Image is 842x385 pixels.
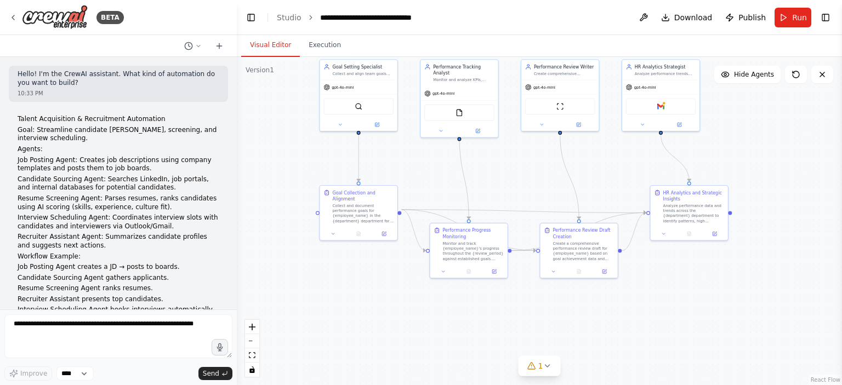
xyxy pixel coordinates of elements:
div: Monitor and analyze KPIs, project completions, and peer feedback for {employee_name} throughout t... [433,77,494,82]
p: Resume Screening Agent: Parses resumes, ranks candidates using AI scoring (skills, experience, cu... [18,194,219,211]
p: Recruiter Assistant Agent: Summarizes candidate profiles and suggests next actions. [18,233,219,250]
div: HR Analytics and Strategic InsightsAnalyze performance data and trends across the {department} de... [650,185,729,241]
p: Hello! I'm the CrewAI assistant. What kind of automation do you want to build? [18,70,219,87]
img: ScrapeWebsiteTool [556,102,564,110]
div: Performance Progress Monitoring [442,227,503,240]
div: React Flow controls [245,320,259,377]
button: Execution [300,34,350,57]
div: Monitor and track {employee_name}'s progress throughout the {review_period} against established g... [442,241,503,261]
g: Edge from 984bdf01-6fe8-4f97-adff-f7121176c132 to 0569110e-7f03-4629-b79c-540c890bbb33 [622,210,646,254]
button: No output available [566,268,593,275]
p: Candidate Sourcing Agent gathers applicants. [18,274,219,283]
div: Performance Tracking Analyst [433,64,494,76]
button: Run [775,8,811,27]
button: Hide Agents [714,66,781,83]
p: Job Posting Agent: Creates job descriptions using company templates and posts them to job boards. [18,156,219,173]
button: Show right sidebar [818,10,833,25]
div: Create a comprehensive performance review draft for {employee_name} based on goal achievement dat... [553,241,613,261]
div: Collect and document performance goals for {employee_name} in the {department} department for the... [332,203,393,223]
div: HR Analytics Strategist [635,64,696,70]
button: Switch to previous chat [180,39,206,53]
div: Version 1 [246,66,274,74]
p: Recruiter Assistant presents top candidates. [18,295,219,304]
p: Candidate Sourcing Agent: Searches LinkedIn, job portals, and internal databases for potential ca... [18,175,219,192]
p: Resume Screening Agent ranks resumes. [18,284,219,293]
p: Workflow Example: [18,252,219,261]
div: BETA [96,11,124,24]
span: Download [674,12,713,23]
span: gpt-4o-mini [433,91,454,96]
button: Download [657,8,717,27]
span: Run [792,12,807,23]
nav: breadcrumb [277,12,412,23]
span: Improve [20,369,47,378]
g: Edge from f665816f-16c8-4e3e-a631-1f85865954b5 to 984bdf01-6fe8-4f97-adff-f7121176c132 [557,134,582,219]
p: Agents: [18,145,219,154]
button: Hide left sidebar [243,10,259,25]
button: Start a new chat [210,39,228,53]
button: Visual Editor [241,34,300,57]
button: Publish [721,8,770,27]
button: toggle interactivity [245,363,259,377]
span: Send [203,369,219,378]
p: Talent Acquisition & Recruitment Automation [18,115,219,124]
div: Goal Setting SpecialistCollect and align team goals with company objectives for {employee_name} i... [319,59,398,131]
button: Open in side panel [704,230,725,238]
button: Open in side panel [373,230,395,238]
div: Performance Review Draft CreationCreate a comprehensive performance review draft for {employee_na... [539,223,618,279]
span: Hide Agents [734,70,774,79]
div: Goal Collection and AlignmentCollect and document performance goals for {employee_name} in the {d... [319,185,398,241]
div: HR Analytics and Strategic Insights [663,189,724,202]
button: fit view [245,348,259,363]
img: Logo [22,5,88,30]
g: Edge from a69895cf-cc85-4752-9d63-9981d28c4c98 to b5132b94-c708-437a-9129-827e96168115 [456,134,472,219]
button: Open in side panel [662,121,697,129]
button: Open in side panel [359,121,395,129]
div: Performance Tracking AnalystMonitor and analyze KPIs, project completions, and peer feedback for ... [420,59,499,138]
p: Job Posting Agent creates a JD → posts to boards. [18,263,219,272]
button: No output available [456,268,482,275]
p: Interview Scheduling Agent: Coordinates interview slots with candidates and interviewers via Outl... [18,214,219,231]
div: Performance Progress MonitoringMonitor and track {employee_name}'s progress throughout the {revie... [429,223,508,279]
div: Goal Setting Specialist [332,64,393,70]
button: Open in side panel [460,127,496,135]
g: Edge from 5598ba7d-fe38-464a-88dd-760665f05455 to 0569110e-7f03-4629-b79c-540c890bbb33 [658,134,692,181]
a: React Flow attribution [811,377,840,383]
button: No output available [345,230,372,238]
img: Gmail [657,102,665,110]
g: Edge from 7a04a5ad-e9eb-4787-921a-c3aadf2c4011 to b5132b94-c708-437a-9129-827e96168115 [401,206,425,254]
div: Analyze performance trends across the {department} department to identify high and low performers... [635,71,696,76]
img: SerplyWebSearchTool [355,102,362,110]
button: zoom in [245,320,259,334]
span: gpt-4o-mini [332,85,354,90]
div: Create comprehensive performance review drafts for {employee_name} based on goal achievement, per... [534,71,595,76]
span: gpt-4o-mini [533,85,555,90]
a: Studio [277,13,301,22]
img: FileReadTool [456,109,463,117]
button: Open in side panel [594,268,615,275]
g: Edge from b5132b94-c708-437a-9129-827e96168115 to 984bdf01-6fe8-4f97-adff-f7121176c132 [511,248,536,254]
div: Performance Review Writer [534,64,595,70]
div: 10:33 PM [18,89,219,97]
span: Publish [738,12,766,23]
div: Performance Review WriterCreate comprehensive performance review drafts for {employee_name} based... [521,59,600,131]
g: Edge from 7a04a5ad-e9eb-4787-921a-c3aadf2c4011 to 0569110e-7f03-4629-b79c-540c890bbb33 [401,206,646,216]
span: 1 [538,360,543,371]
button: Open in side panel [483,268,505,275]
button: Click to speak your automation idea [212,339,228,355]
div: Collect and align team goals with company objectives for {employee_name} in the {department} depa... [332,71,393,76]
button: Improve [4,366,52,381]
button: zoom out [245,334,259,348]
p: Interview Scheduling Agent books interviews automatically. [18,306,219,314]
p: Goal: Streamline candidate [PERSON_NAME], screening, and interview scheduling. [18,126,219,143]
button: 1 [519,356,561,376]
button: Send [198,367,232,380]
button: No output available [676,230,703,238]
div: HR Analytics StrategistAnalyze performance trends across the {department} department to identify ... [622,59,701,131]
g: Edge from b782bf60-a5db-4f6d-b3c8-d314fdffa3cf to 7a04a5ad-e9eb-4787-921a-c3aadf2c4011 [355,134,361,181]
div: Performance Review Draft Creation [553,227,613,240]
button: Open in side panel [561,121,596,129]
div: Analyze performance data and trends across the {department} department to identify patterns, high... [663,203,724,223]
span: gpt-4o-mini [634,85,656,90]
div: Goal Collection and Alignment [332,189,393,202]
